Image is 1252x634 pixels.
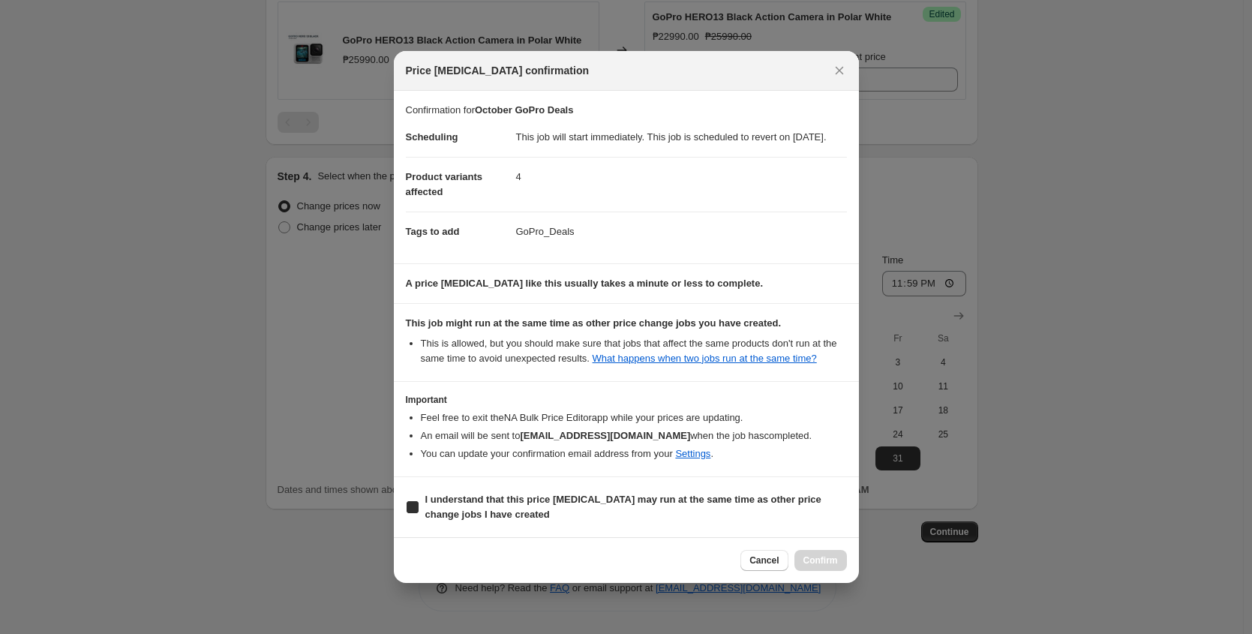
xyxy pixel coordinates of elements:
a: Settings [675,448,710,459]
dd: This job will start immediately. This job is scheduled to revert on [DATE]. [516,118,847,157]
li: An email will be sent to when the job has completed . [421,428,847,443]
b: October GoPro Deals [475,104,573,116]
p: Confirmation for [406,103,847,118]
li: This is allowed, but you should make sure that jobs that affect the same products don ' t run at ... [421,336,847,366]
a: What happens when two jobs run at the same time? [593,353,817,364]
b: This job might run at the same time as other price change jobs you have created. [406,317,782,329]
b: [EMAIL_ADDRESS][DOMAIN_NAME] [520,430,690,441]
span: Product variants affected [406,171,483,197]
dd: GoPro_Deals [516,212,847,251]
button: Close [829,60,850,81]
dd: 4 [516,157,847,197]
li: You can update your confirmation email address from your . [421,446,847,461]
li: Feel free to exit the NA Bulk Price Editor app while your prices are updating. [421,410,847,425]
button: Cancel [740,550,788,571]
span: Cancel [749,554,779,566]
span: Price [MEDICAL_DATA] confirmation [406,63,590,78]
h3: Important [406,394,847,406]
b: I understand that this price [MEDICAL_DATA] may run at the same time as other price change jobs I... [425,494,821,520]
b: A price [MEDICAL_DATA] like this usually takes a minute or less to complete. [406,278,764,289]
span: Tags to add [406,226,460,237]
span: Scheduling [406,131,458,143]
